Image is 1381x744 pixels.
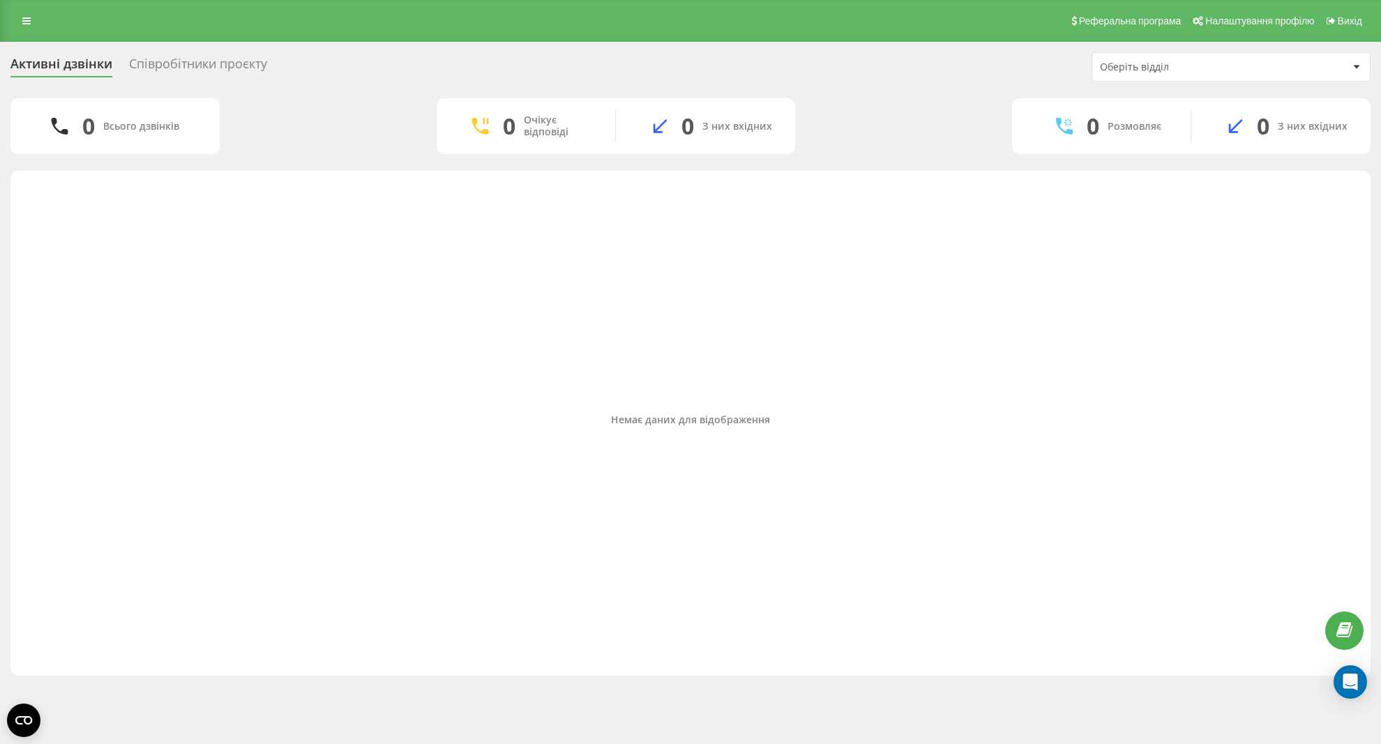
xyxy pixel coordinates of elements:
[1100,61,1267,73] div: Оберіть відділ
[1079,15,1182,26] span: Реферальна програма
[681,113,694,139] div: 0
[1257,113,1269,139] div: 0
[1108,121,1161,132] div: Розмовляє
[7,704,40,737] button: Open CMP widget
[1334,665,1367,699] div: Open Intercom Messenger
[1087,113,1099,139] div: 0
[1205,15,1314,26] span: Налаштування профілю
[103,121,179,132] div: Всього дзвінків
[524,114,594,138] div: Очікує відповіді
[1278,121,1348,132] div: З них вхідних
[702,121,772,132] div: З них вхідних
[82,113,95,139] div: 0
[10,56,112,78] div: Активні дзвінки
[129,56,267,78] div: Співробітники проєкту
[1338,15,1362,26] span: Вихід
[22,413,1359,425] div: Немає даних для відображення
[503,113,515,139] div: 0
